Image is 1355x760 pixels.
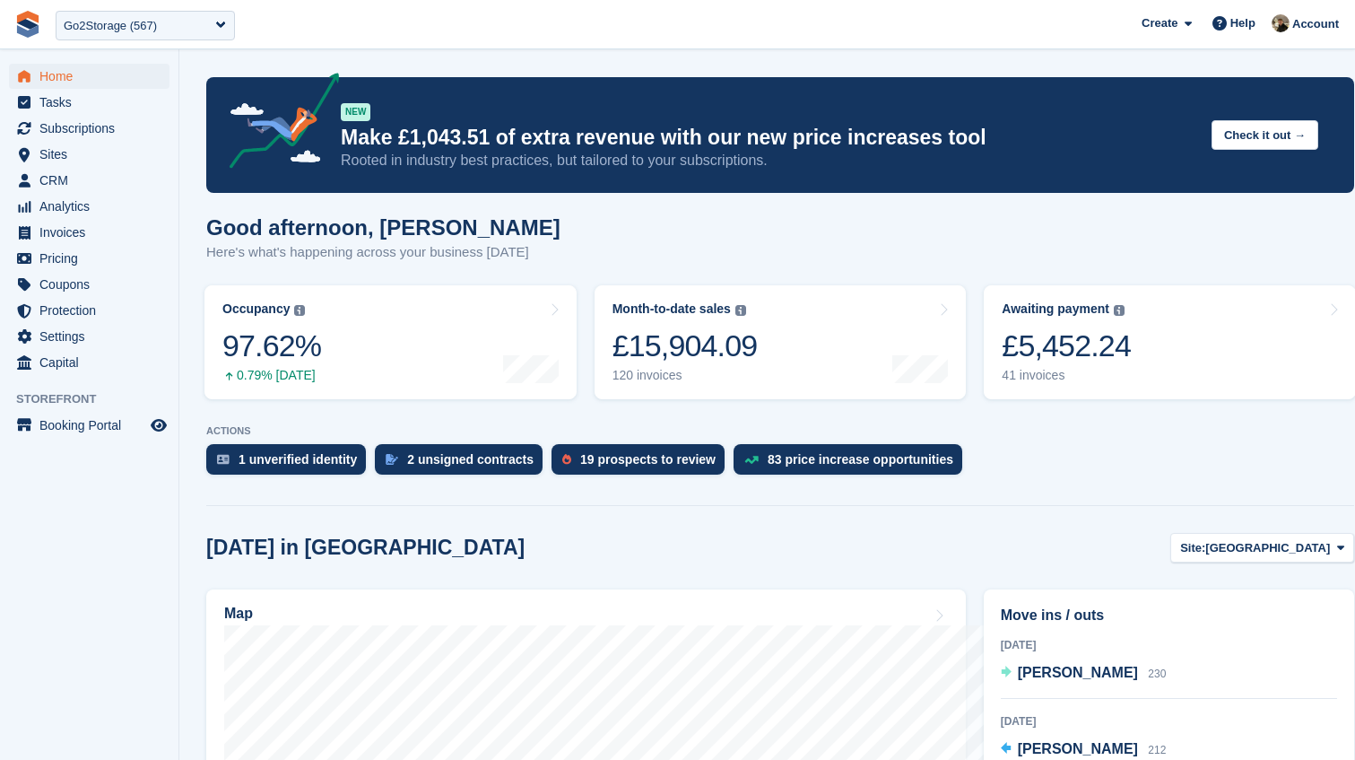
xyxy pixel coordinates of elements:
[9,194,169,219] a: menu
[1272,14,1290,32] img: Oliver Bruce
[744,456,759,464] img: price_increase_opportunities-93ffe204e8149a01c8c9dc8f82e8f89637d9d84a8eef4429ea346261dce0b2c0.svg
[1180,539,1205,557] span: Site:
[1018,665,1138,680] span: [PERSON_NAME]
[206,444,375,484] a: 1 unverified identity
[734,444,971,484] a: 83 price increase opportunities
[9,350,169,375] a: menu
[375,444,552,484] a: 2 unsigned contracts
[1142,14,1177,32] span: Create
[1148,668,1166,680] span: 230
[9,116,169,141] a: menu
[1018,741,1138,756] span: [PERSON_NAME]
[580,452,716,467] div: 19 prospects to review
[1148,744,1166,756] span: 212
[9,220,169,245] a: menu
[768,452,953,467] div: 83 price increase opportunities
[9,246,169,271] a: menu
[222,328,321,364] div: 97.62%
[552,444,734,484] a: 19 prospects to review
[39,220,147,245] span: Invoices
[1205,539,1330,557] span: [GEOGRAPHIC_DATA]
[39,324,147,349] span: Settings
[9,413,169,438] a: menu
[1002,328,1131,364] div: £5,452.24
[612,368,758,383] div: 120 invoices
[217,454,230,465] img: verify_identity-adf6edd0f0f0b5bbfe63781bf79b02c33cf7c696d77639b501bdc392416b5a36.svg
[341,151,1197,170] p: Rooted in industry best practices, but tailored to your subscriptions.
[1002,301,1109,317] div: Awaiting payment
[612,328,758,364] div: £15,904.09
[9,272,169,297] a: menu
[1114,305,1125,316] img: icon-info-grey-7440780725fd019a000dd9b08b2336e03edf1995a4989e88bcd33f0948082b44.svg
[735,305,746,316] img: icon-info-grey-7440780725fd019a000dd9b08b2336e03edf1995a4989e88bcd33f0948082b44.svg
[214,73,340,175] img: price-adjustments-announcement-icon-8257ccfd72463d97f412b2fc003d46551f7dbcb40ab6d574587a9cd5c0d94...
[294,305,305,316] img: icon-info-grey-7440780725fd019a000dd9b08b2336e03edf1995a4989e88bcd33f0948082b44.svg
[39,142,147,167] span: Sites
[39,168,147,193] span: CRM
[341,125,1197,151] p: Make £1,043.51 of extra revenue with our new price increases tool
[595,285,967,399] a: Month-to-date sales £15,904.09 120 invoices
[9,298,169,323] a: menu
[39,272,147,297] span: Coupons
[612,301,731,317] div: Month-to-date sales
[206,425,1354,437] p: ACTIONS
[1001,637,1337,653] div: [DATE]
[39,194,147,219] span: Analytics
[16,390,178,408] span: Storefront
[1212,120,1318,150] button: Check it out →
[64,17,157,35] div: Go2Storage (567)
[222,368,321,383] div: 0.79% [DATE]
[1001,713,1337,729] div: [DATE]
[407,452,534,467] div: 2 unsigned contracts
[9,90,169,115] a: menu
[386,454,398,465] img: contract_signature_icon-13c848040528278c33f63329250d36e43548de30e8caae1d1a13099fd9432cc5.svg
[1230,14,1255,32] span: Help
[204,285,577,399] a: Occupancy 97.62% 0.79% [DATE]
[39,64,147,89] span: Home
[1001,605,1337,626] h2: Move ins / outs
[39,90,147,115] span: Tasks
[39,350,147,375] span: Capital
[562,454,571,465] img: prospect-51fa495bee0391a8d652442698ab0144808aea92771e9ea1ae160a38d050c398.svg
[1292,15,1339,33] span: Account
[39,298,147,323] span: Protection
[1170,533,1354,563] button: Site: [GEOGRAPHIC_DATA]
[39,413,147,438] span: Booking Portal
[148,415,169,436] a: Preview store
[206,215,560,240] h1: Good afternoon, [PERSON_NAME]
[9,142,169,167] a: menu
[1002,368,1131,383] div: 41 invoices
[14,11,41,38] img: stora-icon-8386f47178a22dfd0bd8f6a31ec36ba5ce8667c1dd55bd0f319d3a0aa187defe.svg
[239,452,357,467] div: 1 unverified identity
[1001,662,1167,686] a: [PERSON_NAME] 230
[206,536,525,560] h2: [DATE] in [GEOGRAPHIC_DATA]
[39,246,147,271] span: Pricing
[341,103,370,121] div: NEW
[39,116,147,141] span: Subscriptions
[9,64,169,89] a: menu
[224,606,253,622] h2: Map
[9,168,169,193] a: menu
[222,301,290,317] div: Occupancy
[9,324,169,349] a: menu
[206,242,560,263] p: Here's what's happening across your business [DATE]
